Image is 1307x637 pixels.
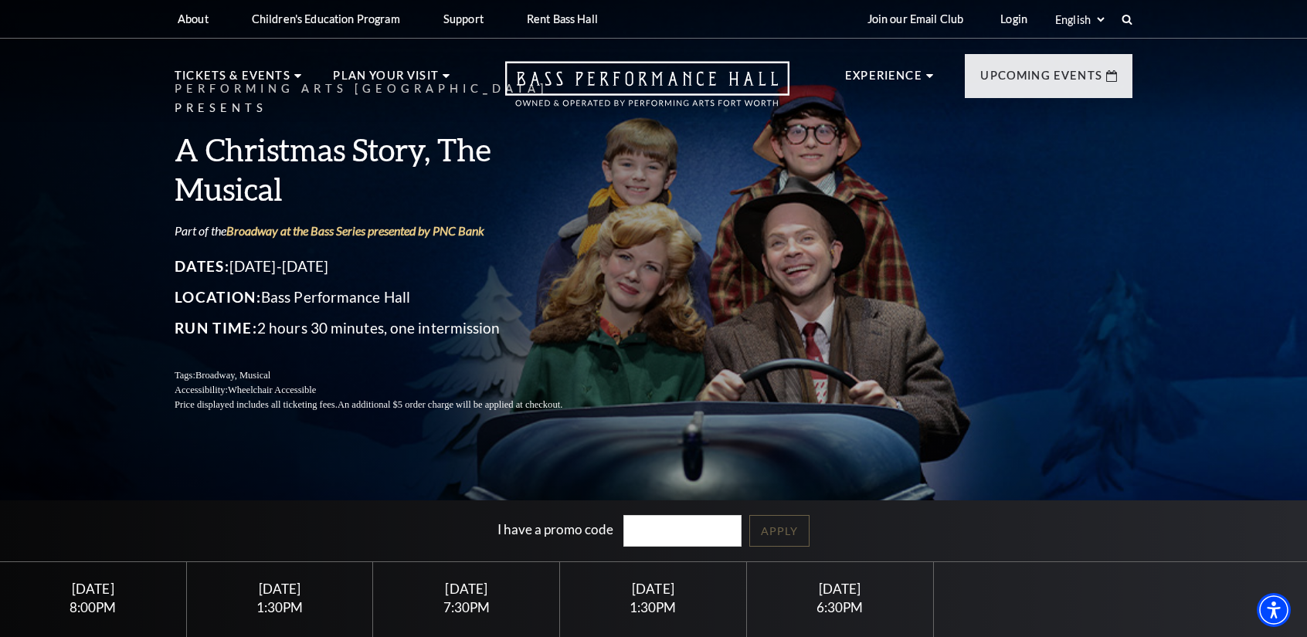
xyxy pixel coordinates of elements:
[392,581,541,597] div: [DATE]
[175,288,261,306] span: Location:
[175,254,599,279] p: [DATE]-[DATE]
[338,399,562,410] span: An additional $5 order charge will be applied at checkout.
[980,66,1102,94] p: Upcoming Events
[175,316,599,341] p: 2 hours 30 minutes, one intermission
[845,66,922,94] p: Experience
[766,581,915,597] div: [DATE]
[175,319,257,337] span: Run Time:
[579,581,728,597] div: [DATE]
[1257,593,1291,627] div: Accessibility Menu
[175,257,229,275] span: Dates:
[1052,12,1107,27] select: Select:
[19,581,168,597] div: [DATE]
[252,12,400,25] p: Children's Education Program
[228,385,316,395] span: Wheelchair Accessible
[205,601,354,614] div: 1:30PM
[527,12,598,25] p: Rent Bass Hall
[497,521,613,537] label: I have a promo code
[579,601,728,614] div: 1:30PM
[175,130,599,208] h3: A Christmas Story, The Musical
[450,61,845,122] a: Open this option
[205,581,354,597] div: [DATE]
[195,370,270,381] span: Broadway, Musical
[226,223,484,238] a: Broadway at the Bass Series presented by PNC Bank - open in a new tab
[392,601,541,614] div: 7:30PM
[175,285,599,310] p: Bass Performance Hall
[333,66,439,94] p: Plan Your Visit
[175,368,599,383] p: Tags:
[19,601,168,614] div: 8:00PM
[175,66,290,94] p: Tickets & Events
[175,398,599,412] p: Price displayed includes all ticketing fees.
[175,383,599,398] p: Accessibility:
[175,222,599,239] p: Part of the
[178,12,209,25] p: About
[766,601,915,614] div: 6:30PM
[443,12,484,25] p: Support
